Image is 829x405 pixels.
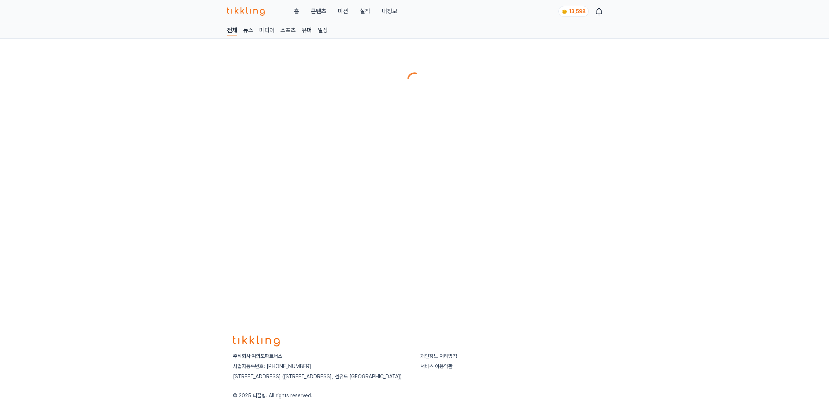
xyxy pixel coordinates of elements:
[280,26,296,35] a: 스포츠
[259,26,275,35] a: 미디어
[233,373,409,380] p: [STREET_ADDRESS] ([STREET_ADDRESS], 선유도 [GEOGRAPHIC_DATA])
[233,363,409,370] p: 사업자등록번호: [PHONE_NUMBER]
[382,7,397,16] a: 내정보
[243,26,253,35] a: 뉴스
[227,26,237,35] a: 전체
[302,26,312,35] a: 유머
[420,353,457,359] a: 개인정보 처리방침
[562,9,568,15] img: coin
[294,7,299,16] a: 홈
[233,335,280,346] img: logo
[311,7,326,16] a: 콘텐츠
[318,26,328,35] a: 일상
[227,7,265,16] img: 티끌링
[233,392,596,399] p: © 2025 티끌링. All rights reserved.
[233,352,409,360] p: 주식회사 여의도파트너스
[558,6,587,17] a: coin 13,598
[569,8,585,14] span: 13,598
[338,7,348,16] button: 미션
[360,7,370,16] a: 실적
[420,363,453,369] a: 서비스 이용약관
